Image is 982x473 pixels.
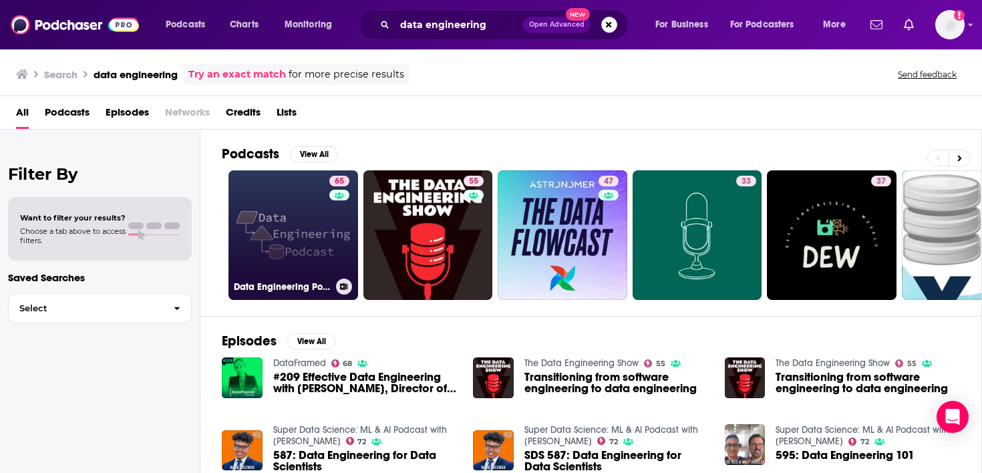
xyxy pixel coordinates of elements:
svg: Add a profile image [954,10,965,21]
a: Transitioning from software engineering to data engineering [524,371,709,394]
a: Try an exact match [188,67,286,82]
a: 72 [346,437,367,445]
button: View All [290,146,338,162]
button: Send feedback [894,69,961,80]
a: DataFramed [273,357,326,369]
span: 72 [357,439,366,445]
a: Transitioning from software engineering to data engineering [725,357,766,398]
a: 55 [363,170,493,300]
span: For Business [655,15,708,34]
button: open menu [156,14,222,35]
img: Podchaser - Follow, Share and Rate Podcasts [11,12,139,37]
h3: Search [44,68,77,81]
a: Credits [226,102,261,129]
img: 587: Data Engineering for Data Scientists [222,430,263,471]
span: 33 [742,175,751,188]
a: SDS 587: Data Engineering for Data Scientists [524,450,709,472]
a: EpisodesView All [222,333,335,349]
h3: data engineering [94,68,178,81]
div: Open Intercom Messenger [937,401,969,433]
a: Show notifications dropdown [898,13,919,36]
span: 55 [469,175,478,188]
a: 587: Data Engineering for Data Scientists [273,450,458,472]
img: 595: Data Engineering 101 [725,424,766,465]
a: Super Data Science: ML & AI Podcast with Jon Krohn [524,424,698,447]
span: For Podcasters [730,15,794,34]
a: 37 [767,170,896,300]
a: The Data Engineering Show [524,357,639,369]
button: open menu [814,14,862,35]
h2: Filter By [8,164,192,184]
p: Saved Searches [8,271,192,284]
span: All [16,102,29,129]
span: Choose a tab above to access filters. [20,226,126,245]
a: 33 [736,176,756,186]
a: The Data Engineering Show [776,357,890,369]
a: Lists [277,102,297,129]
button: Open AdvancedNew [523,17,591,33]
span: Open Advanced [529,21,585,28]
h2: Podcasts [222,146,279,162]
span: More [823,15,846,34]
button: Show profile menu [935,10,965,39]
button: open menu [721,14,814,35]
a: PodcastsView All [222,146,338,162]
span: for more precise results [289,67,404,82]
button: open menu [275,14,349,35]
a: 65 [329,176,349,186]
a: 68 [331,359,353,367]
span: Podcasts [166,15,205,34]
a: 55 [464,176,484,186]
a: Super Data Science: ML & AI Podcast with Jon Krohn [776,424,949,447]
h3: Data Engineering Podcast [234,281,331,293]
a: 595: Data Engineering 101 [776,450,915,461]
button: open menu [646,14,725,35]
span: 55 [907,361,917,367]
button: View All [287,333,335,349]
a: Episodes [106,102,149,129]
img: #209 Effective Data Engineering with Liya Aizenberg, Director of Data Engineering at Away [222,357,263,398]
span: Monitoring [285,15,332,34]
a: 47 [599,176,619,186]
button: Select [8,293,192,323]
span: 47 [604,175,613,188]
input: Search podcasts, credits, & more... [395,14,523,35]
span: 72 [860,439,869,445]
a: 72 [597,437,618,445]
span: 72 [609,439,618,445]
a: 37 [871,176,891,186]
a: 72 [848,438,869,446]
span: New [566,8,590,21]
a: #209 Effective Data Engineering with Liya Aizenberg, Director of Data Engineering at Away [273,371,458,394]
span: 68 [343,361,352,367]
span: 55 [656,361,665,367]
span: Want to filter your results? [20,213,126,222]
a: Charts [221,14,267,35]
a: 65Data Engineering Podcast [228,170,358,300]
h2: Episodes [222,333,277,349]
a: 55 [895,359,917,367]
a: Transitioning from software engineering to data engineering [776,371,960,394]
a: Show notifications dropdown [865,13,888,36]
span: Charts [230,15,259,34]
img: SDS 587: Data Engineering for Data Scientists [473,430,514,471]
a: 33 [633,170,762,300]
a: Podcasts [45,102,90,129]
span: 37 [876,175,886,188]
img: User Profile [935,10,965,39]
a: Super Data Science: ML & AI Podcast with Jon Krohn [273,424,447,447]
img: Transitioning from software engineering to data engineering [473,357,514,398]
